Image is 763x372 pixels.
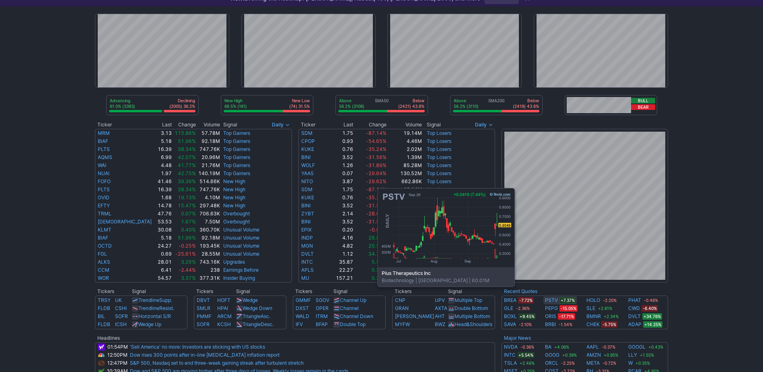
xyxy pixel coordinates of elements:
[130,344,265,350] a: 'Sell America' no more: Investors are sticking with US stocks
[181,259,196,265] span: 3.26%
[156,242,173,250] td: 24.27
[156,121,173,129] th: Last
[631,98,655,103] button: Bull
[196,218,220,226] td: 7.50M
[98,138,108,144] a: BIAF
[368,235,387,241] span: 26.83%
[156,226,173,234] td: 30.08
[387,178,422,186] td: 662.86K
[325,234,354,242] td: 4.16
[513,98,539,103] p: Below
[181,219,196,225] span: 1.67%
[366,203,387,209] span: -31.56%
[325,169,354,178] td: 0.07
[178,170,196,176] span: 42.75%
[223,130,250,136] a: Top Gainers
[340,321,366,327] a: Double Top
[196,153,220,161] td: 20.96M
[156,202,173,210] td: 14.78
[132,287,187,296] th: Signal
[301,267,314,273] a: APLS
[504,320,516,329] a: SAVA
[243,297,258,303] a: Wedge
[196,169,220,178] td: 140.19M
[98,267,109,273] a: CCM
[435,305,447,311] a: AXTA
[138,305,159,311] span: Trendline
[156,274,173,283] td: 54.57
[223,154,250,160] a: Top Gainers
[325,226,354,234] td: 0.20
[196,226,220,234] td: 360.70K
[586,304,595,312] a: SLE
[130,360,304,366] a: S&P 500, Nasdaq set to end three-week gaining streak after turbulent stretch
[366,186,387,192] span: -87.14%
[98,243,112,249] a: OCTD
[197,321,210,327] a: SOFR
[387,129,422,137] td: 19.14M
[196,129,220,137] td: 57.78M
[196,202,220,210] td: 297.48K
[296,297,311,303] a: GMMF
[243,305,272,311] a: Wedge Down
[172,121,196,129] th: Change
[243,313,270,319] a: TriangleAsc.
[196,258,220,266] td: 743.16K
[223,259,245,265] a: Upgrades
[301,170,314,176] a: YAAS
[196,266,220,274] td: 238
[178,186,196,192] span: 38.34%
[98,275,109,281] a: WOR
[366,146,387,152] span: -35.24%
[628,343,646,351] a: GOOGL
[301,138,315,144] a: CPOP
[545,359,558,367] a: ORCL
[316,313,328,319] a: ITRM
[473,121,495,129] button: Signals interval
[325,137,354,145] td: 0.93
[156,137,173,145] td: 5.18
[387,145,422,153] td: 2.02M
[378,267,514,287] div: Biotechnology | [GEOGRAPHIC_DATA] | 60.01M
[95,287,132,296] th: Tickers
[217,321,231,327] a: KCSH
[289,103,310,109] p: (74) 31.5%
[138,297,159,303] span: Trendline
[217,297,230,303] a: HOFT
[316,321,328,327] a: BFAP
[98,321,110,327] a: FLDB
[156,234,173,242] td: 5.18
[325,274,354,283] td: 157.21
[504,288,537,294] a: Recent Quotes
[178,162,196,168] span: 41.77%
[196,242,220,250] td: 193.45K
[325,218,354,226] td: 3.52
[115,305,127,311] a: CSHI
[398,98,424,103] p: Below
[435,297,445,303] a: UPV
[156,210,173,218] td: 47.76
[178,203,196,209] span: 15.47%
[387,169,422,178] td: 130.52M
[223,138,250,144] a: Top Gainers
[325,202,354,210] td: 3.52
[156,218,173,226] td: 53.53
[586,296,600,304] a: HOLO
[366,211,387,217] span: -28.67%
[366,170,387,176] span: -29.64%
[301,203,311,209] a: BINI
[325,145,354,153] td: 0.76
[178,138,196,144] span: 51.96%
[427,162,451,168] a: Top Losers
[223,251,259,257] a: Unusual Volume
[545,320,556,329] a: BRBI
[181,227,196,233] span: 0.40%
[301,235,313,241] a: INDP
[301,211,314,217] a: ZYBT
[455,313,490,319] a: Multiple Bottom
[586,312,601,320] a: BMNR
[196,137,220,145] td: 92.18M
[178,235,196,241] span: 51.96%
[98,259,110,265] a: ALKS
[223,170,250,176] a: Top Gainers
